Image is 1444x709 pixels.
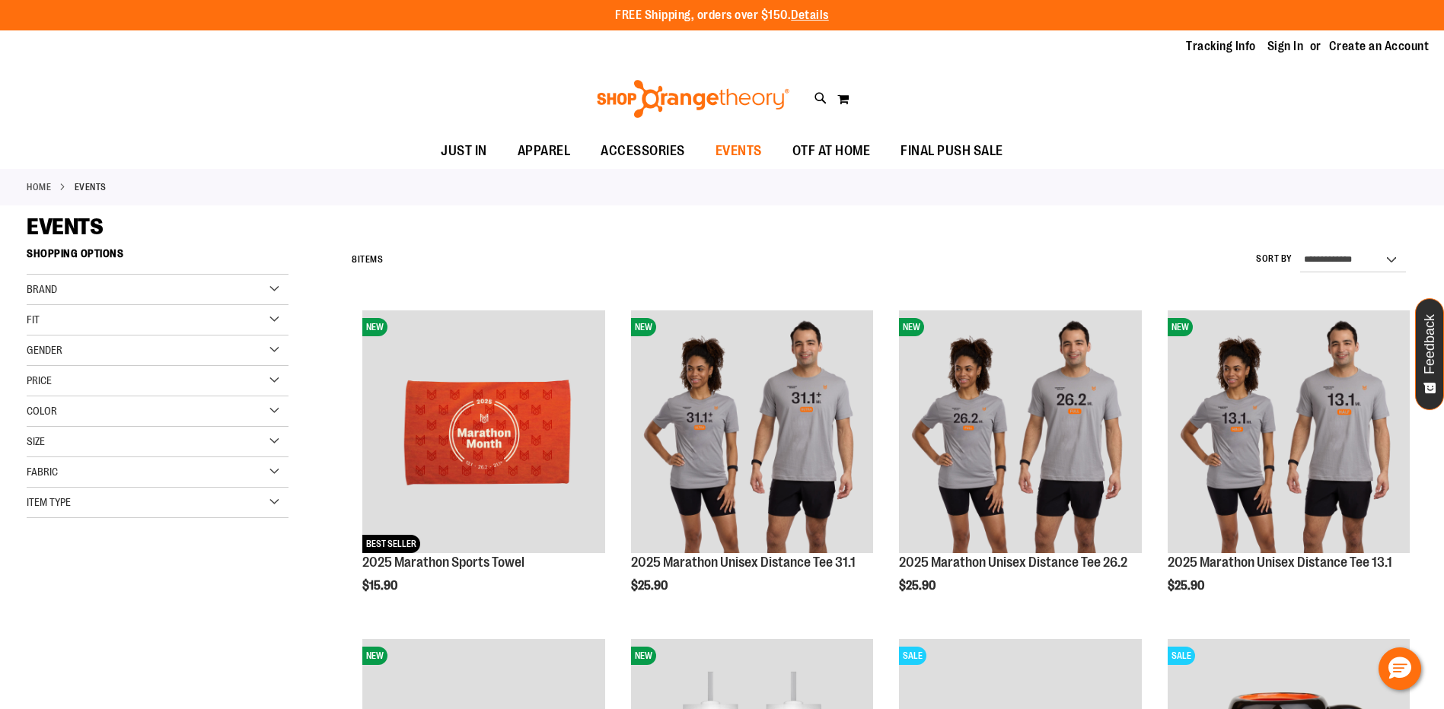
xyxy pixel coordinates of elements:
[1379,647,1421,690] button: Hello, have a question? Let’s chat.
[27,283,57,295] span: Brand
[27,344,62,356] span: Gender
[1168,310,1410,552] img: 2025 Marathon Unisex Distance Tee 13.1
[1256,253,1293,265] label: Sort By
[355,303,612,631] div: product
[27,240,288,275] strong: Shopping Options
[601,134,685,168] span: ACCESSORIES
[700,134,777,168] a: EVENTS
[1168,579,1207,593] span: $25.90
[362,555,524,570] a: 2025 Marathon Sports Towel
[27,374,52,386] span: Price
[891,303,1149,631] div: product
[1168,310,1410,555] a: 2025 Marathon Unisex Distance Tee 13.1NEW
[362,579,400,593] span: $15.90
[1168,555,1392,570] a: 2025 Marathon Unisex Distance Tee 13.1
[27,405,57,417] span: Color
[631,555,856,570] a: 2025 Marathon Unisex Distance Tee 31.1
[362,647,387,665] span: NEW
[901,134,1003,168] span: FINAL PUSH SALE
[791,8,829,22] a: Details
[899,310,1141,552] img: 2025 Marathon Unisex Distance Tee 26.2
[362,310,604,552] img: 2025 Marathon Sports Towel
[27,214,103,240] span: EVENTS
[27,466,58,478] span: Fabric
[899,310,1141,555] a: 2025 Marathon Unisex Distance Tee 26.2NEW
[27,496,71,508] span: Item Type
[1423,314,1437,374] span: Feedback
[1186,38,1256,55] a: Tracking Info
[441,134,487,168] span: JUST IN
[362,535,420,553] span: BEST SELLER
[352,254,358,265] span: 8
[502,134,586,169] a: APPAREL
[899,579,938,593] span: $25.90
[27,180,51,194] a: Home
[631,318,656,336] span: NEW
[1267,38,1304,55] a: Sign In
[885,134,1018,169] a: FINAL PUSH SALE
[899,318,924,336] span: NEW
[75,180,107,194] strong: EVENTS
[362,310,604,555] a: 2025 Marathon Sports TowelNEWBEST SELLER
[899,647,926,665] span: SALE
[518,134,571,168] span: APPAREL
[631,579,670,593] span: $25.90
[899,555,1127,570] a: 2025 Marathon Unisex Distance Tee 26.2
[792,134,871,168] span: OTF AT HOME
[777,134,886,169] a: OTF AT HOME
[1160,303,1417,631] div: product
[594,80,792,118] img: Shop Orangetheory
[585,134,700,169] a: ACCESSORIES
[27,435,45,447] span: Size
[615,7,829,24] p: FREE Shipping, orders over $150.
[27,313,40,326] span: Fit
[716,134,762,168] span: EVENTS
[1168,647,1195,665] span: SALE
[631,310,873,555] a: 2025 Marathon Unisex Distance Tee 31.1NEW
[426,134,502,169] a: JUST IN
[1168,318,1193,336] span: NEW
[362,318,387,336] span: NEW
[1415,298,1444,410] button: Feedback - Show survey
[1329,38,1430,55] a: Create an Account
[352,248,383,272] h2: Items
[623,303,881,631] div: product
[631,647,656,665] span: NEW
[631,310,873,552] img: 2025 Marathon Unisex Distance Tee 31.1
